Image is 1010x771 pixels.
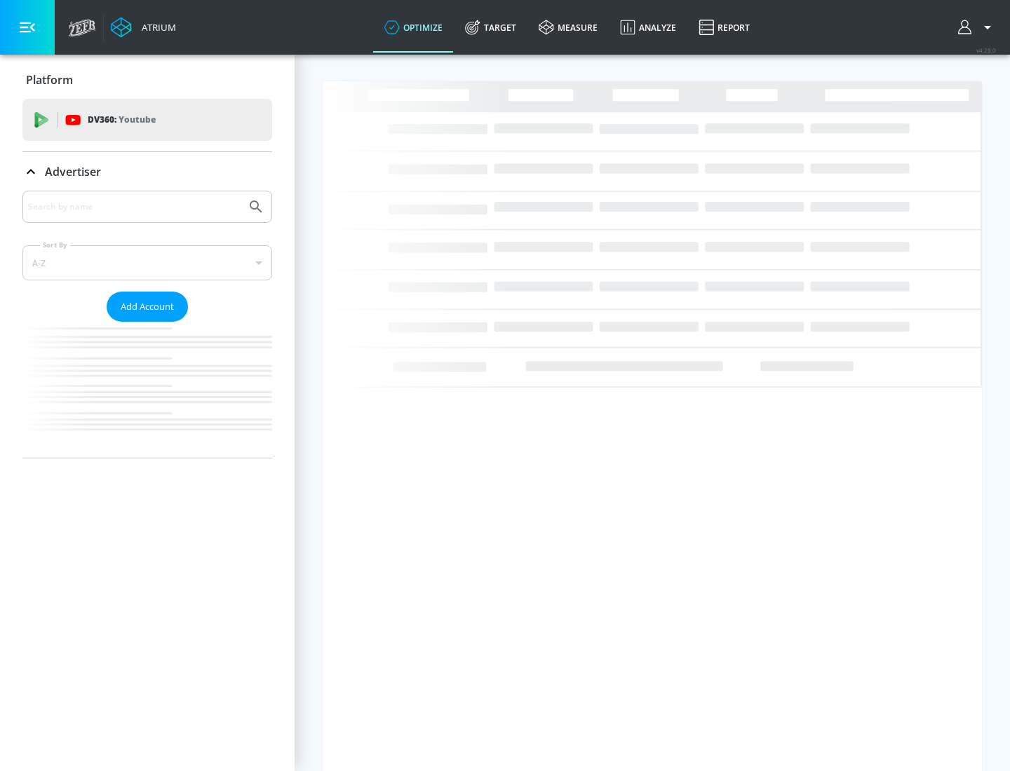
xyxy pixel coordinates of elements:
button: Add Account [107,292,188,322]
p: Advertiser [45,164,101,179]
span: Add Account [121,299,174,315]
div: Advertiser [22,191,272,458]
a: optimize [373,2,454,53]
a: Analyze [609,2,687,53]
span: v 4.28.0 [976,46,996,54]
a: Target [454,2,527,53]
a: Report [687,2,761,53]
div: A-Z [22,245,272,280]
label: Sort By [40,240,70,250]
nav: list of Advertiser [22,322,272,458]
a: Atrium [111,17,176,38]
div: DV360: Youtube [22,99,272,141]
div: Atrium [136,21,176,34]
p: Platform [26,72,73,88]
p: DV360: [88,112,156,128]
input: Search by name [28,198,241,216]
div: Advertiser [22,152,272,191]
a: measure [527,2,609,53]
p: Youtube [119,112,156,127]
div: Platform [22,60,272,100]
